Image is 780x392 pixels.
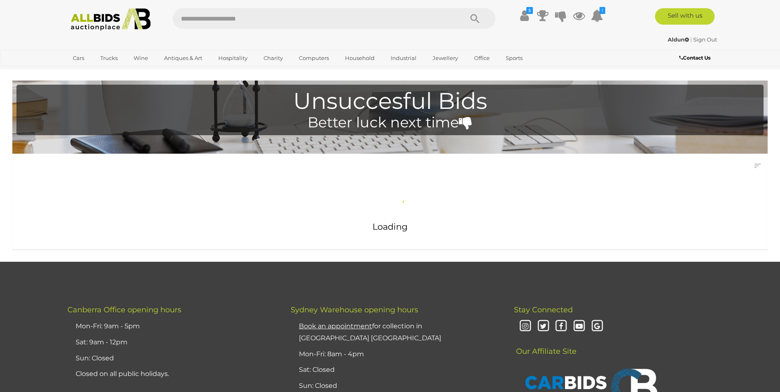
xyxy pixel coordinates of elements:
[67,65,137,78] a: [GEOGRAPHIC_DATA]
[294,51,334,65] a: Computers
[67,51,90,65] a: Cars
[74,318,270,334] li: Mon-Fri: 9am - 5pm
[74,334,270,350] li: Sat: 9am - 12pm
[655,8,715,25] a: Sell with us
[599,7,605,14] i: 1
[297,362,493,378] li: Sat: Closed
[514,334,576,356] span: Our Affiliate Site
[66,8,155,31] img: Allbids.com.au
[536,319,551,334] i: Twitter
[385,51,422,65] a: Industrial
[74,366,270,382] li: Closed on all public holidays.
[373,221,407,232] span: Loading
[128,51,153,65] a: Wine
[299,322,372,330] u: Book an appointment
[299,322,441,342] a: Book an appointmentfor collection in [GEOGRAPHIC_DATA] [GEOGRAPHIC_DATA]
[159,51,208,65] a: Antiques & Art
[679,53,713,62] a: Contact Us
[340,51,380,65] a: Household
[668,36,690,43] a: Aldun
[21,89,759,114] h1: Unsuccesful Bids
[572,319,586,334] i: Youtube
[514,305,573,314] span: Stay Connected
[554,319,568,334] i: Facebook
[591,8,603,23] a: 1
[668,36,689,43] strong: Aldun
[693,36,717,43] a: Sign Out
[95,51,123,65] a: Trucks
[500,51,528,65] a: Sports
[291,305,418,314] span: Sydney Warehouse opening hours
[21,115,759,131] h4: Better luck next time
[590,319,604,334] i: Google
[67,305,181,314] span: Canberra Office opening hours
[518,319,532,334] i: Instagram
[526,7,533,14] i: $
[258,51,288,65] a: Charity
[74,350,270,367] li: Sun: Closed
[679,55,711,61] b: Contact Us
[690,36,692,43] span: |
[518,8,531,23] a: $
[297,346,493,362] li: Mon-Fri: 8am - 4pm
[454,8,495,29] button: Search
[427,51,463,65] a: Jewellery
[469,51,495,65] a: Office
[213,51,253,65] a: Hospitality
